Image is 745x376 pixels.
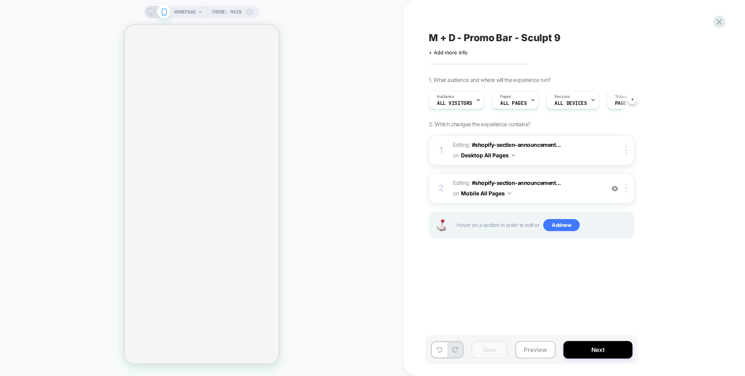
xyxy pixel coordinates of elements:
[429,121,530,127] span: 2. Which changes the experience contains?
[453,188,459,198] span: on
[453,178,601,199] span: Editing :
[625,146,627,155] img: close
[437,94,454,99] span: Audience
[515,341,556,359] button: Preview
[615,94,630,99] span: Trigger
[433,219,449,231] img: Joystick
[615,101,641,106] span: Page Load
[453,150,459,160] span: on
[457,219,630,232] span: Hover on a section in order to edit or
[437,181,445,196] div: 2
[554,94,570,99] span: Devices
[625,184,627,193] img: close
[554,101,587,106] span: ALL DEVICES
[508,192,511,194] img: down arrow
[461,188,511,199] button: Mobile All Pages
[429,32,561,44] span: M + D - Promo Bar - Sculpt 9
[543,219,580,232] span: Add new
[500,94,511,99] span: Pages
[512,154,515,156] img: down arrow
[429,77,550,83] span: 1. What audience and where will the experience run?
[472,179,561,186] span: #shopify-section-announcement...
[437,101,472,106] span: All Visitors
[471,341,508,359] button: Save
[500,101,527,106] span: ALL PAGES
[211,6,241,18] span: Theme: MAIN
[437,143,445,158] div: 1
[612,185,618,192] img: crossed eye
[461,150,515,161] button: Desktop All Pages
[453,140,601,161] span: Editing :
[429,49,468,56] span: + Add more info
[174,6,196,18] span: HOMEPAGE
[472,141,561,148] span: #shopify-section-announcement...
[563,341,632,359] button: Next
